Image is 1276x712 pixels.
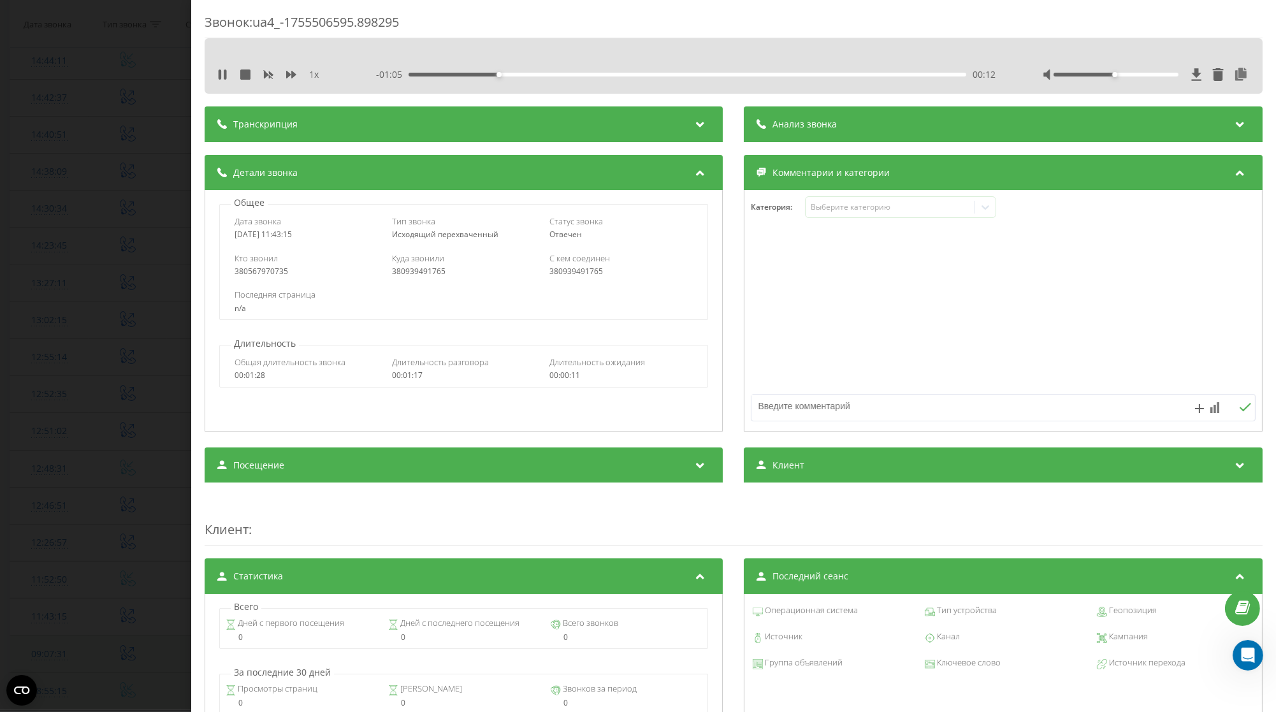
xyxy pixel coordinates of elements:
[773,118,837,131] span: Анализ звонка
[392,371,535,380] div: 00:01:17
[10,291,245,345] div: Fin каже…
[773,570,849,583] span: Последний сеанс
[936,630,961,643] span: Канал
[231,600,261,613] p: Всего
[231,196,268,209] p: Общее
[1112,72,1117,77] div: Accessibility label
[392,356,489,368] span: Длительность разговора
[551,633,702,642] div: 0
[224,5,247,28] div: Закрити
[226,633,377,642] div: 0
[236,683,317,695] span: Просмотры страниц
[11,391,244,412] textarea: Повідомлення...
[235,371,378,380] div: 00:01:28
[1233,640,1263,671] iframe: Intercom live chat
[235,304,693,313] div: n/a
[773,166,890,179] span: Комментарии и категории
[309,68,319,81] span: 1 x
[235,356,345,368] span: Общая длительность звонка
[550,215,604,227] span: Статус звонка
[376,68,409,81] span: - 01:05
[392,229,498,240] span: Исходящий перехваченный
[10,291,209,344] div: Допоможіть користувачеві [PERSON_NAME] зрозуміти, як він справляється:
[550,229,583,240] span: Отвечен
[398,683,462,695] span: [PERSON_NAME]
[388,699,539,708] div: 0
[233,166,298,179] span: Детали звонка
[205,521,249,538] span: Клиент
[36,7,57,27] img: Profile image for Fin
[91,382,108,400] span: OK
[199,5,224,29] button: Головна
[764,630,803,643] span: Источник
[973,68,996,81] span: 00:12
[550,371,693,380] div: 00:00:11
[764,604,859,617] span: Операционная система
[20,173,199,248] div: Створюйте профілі для аналізу роботи менеджерів за різними критеріями. Використовуйте стоп-слова....
[497,72,502,77] div: Accessibility label
[6,675,37,706] button: Open CMP widget
[392,215,435,227] span: Тип звонка
[61,382,78,400] span: Погано
[551,699,702,708] div: 0
[561,617,618,630] span: Всего звонков
[148,380,171,403] span: Чудово
[20,298,199,336] div: Допоможіть користувачеві [PERSON_NAME] зрозуміти, як він справляється:
[550,252,611,264] span: С кем соединен
[773,459,805,472] span: Клиент
[1108,657,1186,669] span: Источник перехода
[61,417,71,427] button: Завантажити вкладений файл
[936,657,1001,669] span: Ключевое слово
[20,418,30,428] button: Вибір емодзі
[205,495,1263,546] div: :
[31,382,48,400] span: Жахливо
[20,149,165,171] b: AI-аналітику дзвінків!
[751,203,806,212] h4: Категория :
[392,252,444,264] span: Куда звонили
[120,382,138,400] span: Добре
[231,337,299,350] p: Длительность
[936,604,997,617] span: Тип устройства
[388,633,539,642] div: 0
[62,12,77,22] h1: Fin
[235,252,278,264] span: Кто звонил
[764,657,843,669] span: Группа объявлений
[40,417,50,427] button: вибір GIF-файлів
[219,412,239,433] button: Надіслати повідомлення…
[235,289,315,300] span: Последняя страница
[235,267,378,276] div: 380567970735
[811,202,970,212] div: Выберите категорию
[20,148,199,173] div: P.S. Спробуйте нашу гнучку
[550,356,646,368] span: Длительность ожидания
[233,570,283,583] span: Статистика
[561,683,637,695] span: Звонков за период
[10,345,245,470] div: Fin каже…
[398,617,519,630] span: Дней с последнего посещения
[226,699,377,708] div: 0
[233,459,284,472] span: Посещение
[233,118,298,131] span: Транскрипция
[205,13,1263,38] div: Звонок : ua4_-1755506595.898295
[1108,604,1157,617] span: Геопозиция
[1108,630,1149,643] span: Кампания
[392,267,535,276] div: 380939491765
[235,230,378,239] div: [DATE] 11:43:15
[235,215,281,227] span: Дата звонка
[236,617,344,630] span: Дней с первого посещения
[8,5,33,29] button: go back
[20,248,199,273] div: Потрібна допомога з підключенням? [GEOGRAPHIC_DATA] ;)
[550,267,693,276] div: 380939491765
[24,358,175,374] div: Оцініть бесіду
[231,666,334,679] p: За последние 30 дней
